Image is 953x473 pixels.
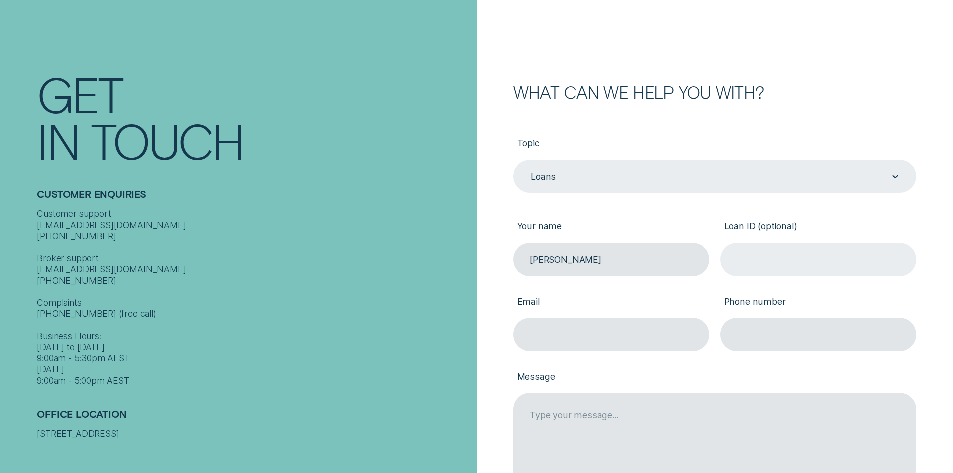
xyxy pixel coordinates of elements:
[37,208,471,386] div: Customer support [EMAIL_ADDRESS][DOMAIN_NAME] [PHONE_NUMBER] Broker support [EMAIL_ADDRESS][DOMAI...
[513,84,916,100] h2: What can we help you with?
[91,117,244,163] div: Touch
[513,212,709,243] label: Your name
[531,171,556,182] div: Loans
[37,408,471,428] h2: Office Location
[513,287,709,318] label: Email
[37,70,471,163] h1: Get In Touch
[37,117,79,163] div: In
[37,428,471,439] div: [STREET_ADDRESS]
[513,129,916,159] label: Topic
[720,287,916,318] label: Phone number
[720,212,916,243] label: Loan ID (optional)
[37,70,122,117] div: Get
[513,362,916,393] label: Message
[37,188,471,208] h2: Customer Enquiries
